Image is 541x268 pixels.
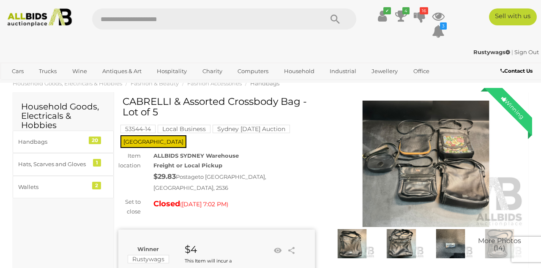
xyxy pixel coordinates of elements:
div: 1 [93,159,101,167]
a: Hats, Scarves and Gloves 1 [13,153,114,175]
strong: $4 [185,243,197,255]
img: CABRELLI & Assorted Crossbody Bag - Lot of 5 [330,229,374,258]
a: Handbags [250,80,279,87]
i: 16 [420,7,428,14]
a: Charity [197,64,228,78]
a: Fashion Accessories [187,80,242,87]
img: CABRELLI & Assorted Crossbody Bag - Lot of 5 [379,229,424,258]
span: | [511,49,513,55]
a: 4 [395,8,407,24]
img: CABRELLI & Assorted Crossbody Bag - Lot of 5 [428,229,473,258]
div: Set to close [112,197,147,217]
a: Contact Us [500,66,535,76]
a: Handbags 20 [13,131,114,153]
i: ✔ [383,7,391,14]
b: Winner [137,246,159,252]
img: CABRELLI & Assorted Crossbody Bag - Lot of 5 [328,101,524,227]
span: [DATE] 7:02 PM [182,200,227,208]
a: Hospitality [151,64,192,78]
strong: Closed [153,199,180,208]
a: Sell with us [489,8,537,25]
a: Household [279,64,320,78]
a: Fashion & Beauty [131,80,179,87]
i: 4 [402,7,410,14]
a: Office [408,64,435,78]
li: Watch this item [271,244,284,257]
div: Postage [153,171,315,193]
a: More Photos(14) [477,229,522,258]
button: Search [314,8,356,30]
a: [GEOGRAPHIC_DATA] [39,78,110,92]
a: Cars [6,64,29,78]
div: Item location [112,151,147,171]
mark: Sydney [DATE] Auction [213,125,290,133]
mark: Local Business [158,125,210,133]
strong: ALLBIDS SYDNEY Warehouse [153,152,239,159]
a: Antiques & Art [97,64,147,78]
div: 20 [89,137,101,144]
div: Wallets [18,182,88,192]
strong: Rustywags [473,49,510,55]
i: 3 [440,22,447,30]
a: Rustywags [473,49,511,55]
strong: $29.83 [153,172,176,180]
a: Computers [232,64,274,78]
b: Contact Us [500,68,533,74]
a: Sydney [DATE] Auction [213,126,290,132]
a: Sign Out [514,49,539,55]
mark: Rustywags [128,255,169,263]
h1: CABRELLI & Assorted Crossbody Bag - Lot of 5 [123,96,313,118]
a: ✔ [376,8,389,24]
a: 53544-14 [120,126,156,132]
a: Industrial [324,64,362,78]
div: Winning [493,88,532,127]
a: 16 [413,8,426,24]
span: ( ) [180,201,228,208]
div: Hats, Scarves and Gloves [18,159,88,169]
a: Local Business [158,126,210,132]
span: [GEOGRAPHIC_DATA] [120,135,186,148]
img: CABRELLI & Assorted Crossbody Bag - Lot of 5 [477,229,522,258]
div: Handbags [18,137,88,147]
div: 2 [92,182,101,189]
a: 3 [432,24,445,39]
a: Jewellery [366,64,403,78]
mark: 53544-14 [120,125,156,133]
a: Wallets 2 [13,176,114,198]
a: Trucks [33,64,62,78]
span: to [GEOGRAPHIC_DATA], [GEOGRAPHIC_DATA], 2536 [153,173,266,191]
strong: Freight or Local Pickup [153,162,222,169]
span: More Photos (14) [478,237,521,252]
a: Household Goods, Electricals & Hobbies [13,80,122,87]
h2: Household Goods, Electricals & Hobbies [21,102,105,130]
img: Allbids.com.au [4,8,75,27]
a: Wine [67,64,93,78]
a: Sports [6,78,35,92]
